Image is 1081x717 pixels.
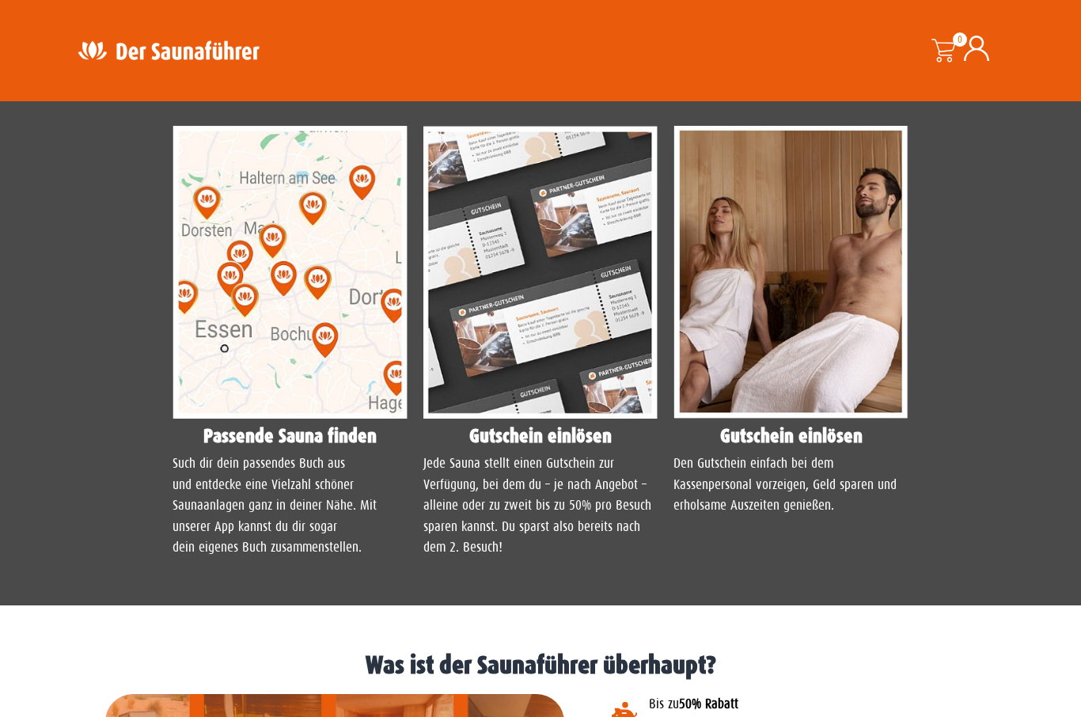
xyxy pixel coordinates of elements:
[953,32,967,47] span: 0
[8,653,1073,678] h1: Was ist der Saunaführer überhaupt?
[423,453,658,558] p: Jede Sauna stellt einen Gutschein zur Verfügung, bei dem du – je nach Angebot – alleine oder zu z...
[423,427,658,446] h4: Gutschein einlösen
[173,427,408,446] h4: Passende Sauna finden
[673,453,908,516] p: Den Gutschein einfach bei dem Kassenpersonal vorzeigen, Geld sparen und erholsame Auszeiten genie...
[679,696,738,711] b: 50% Rabatt
[173,453,408,558] p: Such dir dein passendes Buch aus und entdecke eine Vielzahl schöner Saunaanlagen ganz in deiner N...
[673,427,908,446] h4: Gutschein einlösen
